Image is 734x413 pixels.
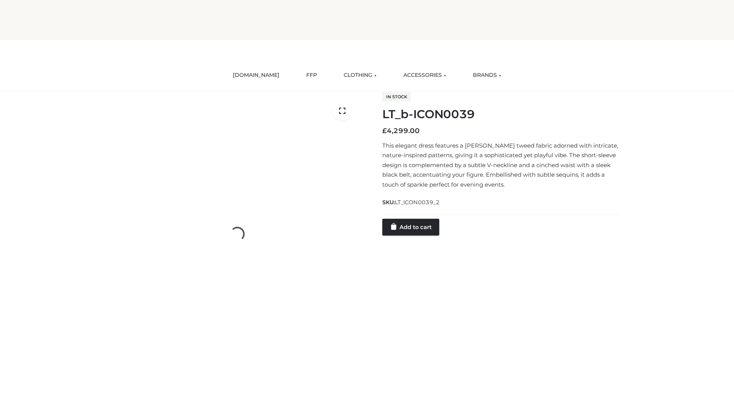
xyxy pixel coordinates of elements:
[395,199,440,206] span: LT_ICON0039_2
[382,92,411,101] span: In stock
[227,67,285,84] a: [DOMAIN_NAME]
[382,107,620,121] h1: LT_b-ICON0039
[382,219,439,236] a: Add to cart
[382,127,420,135] bdi: 4,299.00
[398,67,452,84] a: ACCESSORIES
[467,67,507,84] a: BRANDS
[300,67,323,84] a: FFP
[338,67,382,84] a: CLOTHING
[382,127,387,135] span: £
[382,141,620,190] p: This elegant dress features a [PERSON_NAME] tweed fabric adorned with intricate, nature-inspired ...
[382,198,440,207] span: SKU:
